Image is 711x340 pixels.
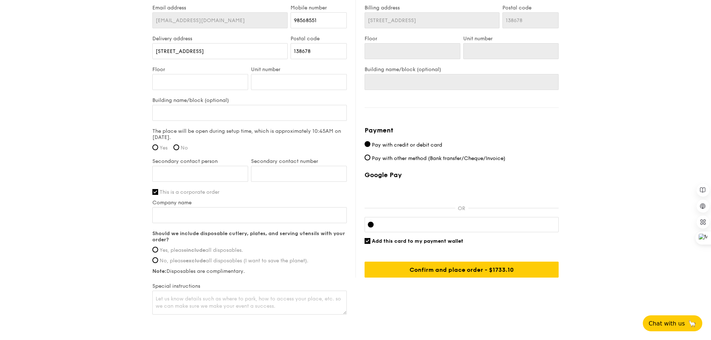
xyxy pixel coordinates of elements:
[152,128,347,140] label: The place will be open during setup time, which is approximately 10:45AM on [DATE].
[152,189,158,195] input: This is a corporate order
[186,247,205,253] strong: include
[152,247,158,253] input: Yes, pleaseincludeall disposables.
[251,158,347,164] label: Secondary contact number
[365,36,460,42] label: Floor
[365,171,559,179] label: Google Pay
[173,144,179,150] input: No
[379,222,555,228] iframe: Secure card payment input frame
[365,262,559,278] input: Confirm and place order - $1733.10
[152,283,347,289] label: Special instructions
[160,247,243,253] span: Yes, please all disposables.
[372,155,505,161] span: Pay with other method (Bank transfer/Cheque/Invoice)
[160,145,168,151] span: Yes
[365,5,500,11] label: Billing address
[160,189,219,195] span: This is a corporate order
[152,97,347,103] label: Building name/block (optional)
[152,268,167,274] strong: Note:
[152,230,345,243] strong: Should we include disposable cutlery, plates, and serving utensils with your order?
[152,200,347,206] label: Company name
[291,5,347,11] label: Mobile number
[365,141,370,147] input: Pay with credit or debit card
[372,142,442,148] span: Pay with credit or debit card
[152,158,248,164] label: Secondary contact person
[181,145,188,151] span: No
[152,268,347,274] label: Disposables are complimentary.
[365,183,559,199] iframe: Secure payment button frame
[152,257,158,263] input: No, pleaseexcludeall disposables (I want to save the planet).
[291,36,347,42] label: Postal code
[649,320,685,327] span: Chat with us
[186,258,206,264] strong: exclude
[688,319,696,328] span: 🦙
[365,125,559,135] h4: Payment
[152,66,248,73] label: Floor
[160,258,308,264] span: No, please all disposables (I want to save the planet).
[463,36,559,42] label: Unit number
[365,155,370,160] input: Pay with other method (Bank transfer/Cheque/Invoice)
[643,315,702,331] button: Chat with us🦙
[372,238,463,244] span: Add this card to my payment wallet
[152,5,288,11] label: Email address
[152,144,158,150] input: Yes
[152,36,288,42] label: Delivery address
[455,205,468,212] p: OR
[502,5,559,11] label: Postal code
[365,66,559,73] label: Building name/block (optional)
[251,66,347,73] label: Unit number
